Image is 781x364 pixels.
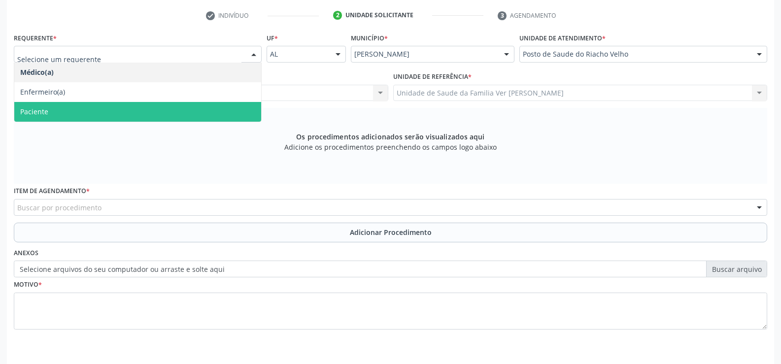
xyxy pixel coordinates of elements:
span: Adicionar Procedimento [350,227,432,237]
label: Unidade de referência [393,69,472,85]
label: UF [267,31,278,46]
span: Buscar por procedimento [17,202,102,213]
div: Unidade solicitante [345,11,413,20]
span: [PERSON_NAME] [354,49,494,59]
label: Motivo [14,277,42,293]
label: Requerente [14,31,57,46]
span: Adicione os procedimentos preenchendo os campos logo abaixo [284,142,497,152]
span: Enfermeiro(a) [20,87,65,97]
button: Adicionar Procedimento [14,223,767,242]
span: Posto de Saude do Riacho Velho [523,49,747,59]
span: Os procedimentos adicionados serão visualizados aqui [296,132,484,142]
span: Paciente [20,107,48,116]
input: Selecione um requerente [17,49,241,69]
div: 2 [333,11,342,20]
label: Anexos [14,246,38,261]
label: Unidade de atendimento [519,31,606,46]
span: Médico(a) [20,67,54,77]
label: Item de agendamento [14,184,90,199]
span: AL [270,49,326,59]
label: Município [351,31,388,46]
